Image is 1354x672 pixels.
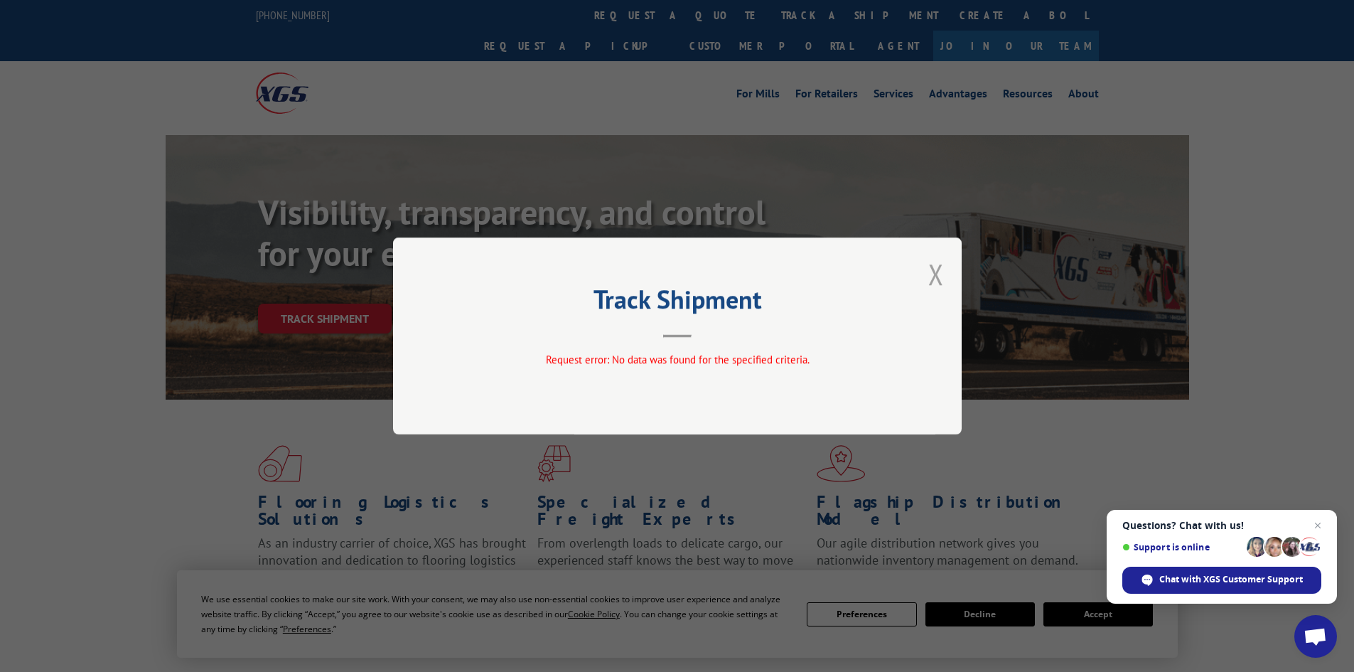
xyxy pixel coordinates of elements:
[1159,573,1303,586] span: Chat with XGS Customer Support
[1122,542,1242,553] span: Support is online
[1122,520,1321,531] span: Questions? Chat with us!
[1294,615,1337,658] div: Open chat
[1309,517,1326,534] span: Close chat
[545,353,809,366] span: Request error: No data was found for the specified criteria.
[464,289,891,316] h2: Track Shipment
[928,255,944,293] button: Close modal
[1122,567,1321,594] div: Chat with XGS Customer Support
